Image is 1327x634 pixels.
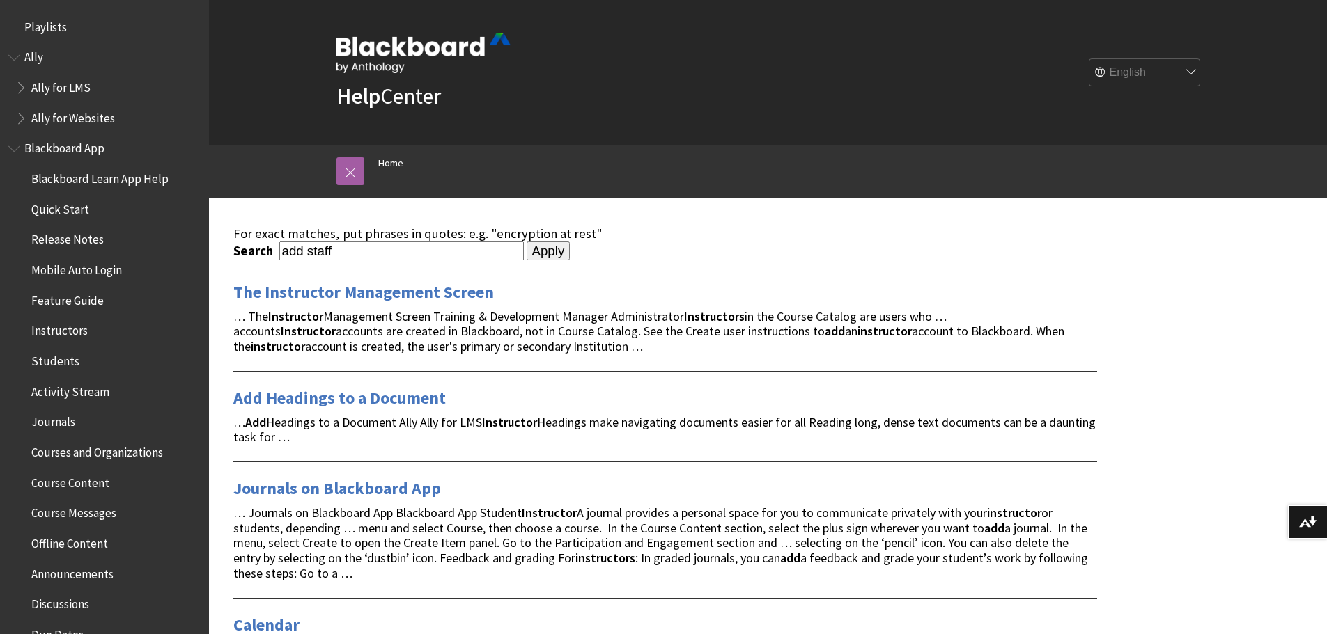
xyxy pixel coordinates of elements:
[684,308,745,324] strong: Instructors
[31,258,122,277] span: Mobile Auto Login
[8,46,201,130] nav: Book outline for Anthology Ally Help
[31,76,91,95] span: Ally for LMS
[31,562,114,581] span: Announcements
[233,477,441,500] a: Journals on Blackboard App
[31,319,88,338] span: Instructors
[31,167,169,186] span: Blackboard Learn App Help
[31,106,115,125] span: Ally for Websites
[24,15,67,34] span: Playlists
[987,505,1041,521] strong: instructor
[984,520,1004,536] strong: add
[336,33,511,73] img: Blackboard by Anthology
[522,505,577,521] strong: Instructor
[8,15,201,39] nav: Book outline for Playlists
[31,349,79,368] span: Students
[336,82,380,110] strong: Help
[31,471,109,490] span: Course Content
[31,502,116,521] span: Course Messages
[857,323,912,339] strong: instructor
[31,532,108,550] span: Offline Content
[233,243,277,259] label: Search
[575,550,635,566] strong: instructors
[24,137,104,156] span: Blackboard App
[31,198,89,216] span: Quick Start
[233,387,446,409] a: Add Headings to a Document
[233,308,1064,355] span: … The Management Screen Training & Development Manager Administrator in the Course Catalog are us...
[825,323,845,339] strong: add
[31,380,109,399] span: Activity Stream
[233,281,494,303] a: The Instructor Management Screen
[482,414,537,430] strong: Instructor
[233,226,1097,241] div: For exact matches, put phrases in quotes: e.g. "encryption at rest"
[378,154,403,172] a: Home
[268,308,323,324] strong: Instructor
[336,82,441,110] a: HelpCenter
[527,241,571,261] input: Apply
[233,505,1088,581] span: … Journals on Blackboard App Blackboard App Student A journal provides a personal space for you t...
[233,414,1096,445] span: … Headings to a Document Ally Ally for LMS Headings make navigating documents easier for all Read...
[24,46,43,65] span: Ally
[245,414,266,430] strong: Add
[31,228,104,247] span: Release Notes
[31,411,75,429] span: Journals
[31,441,163,459] span: Courses and Organizations
[31,592,89,611] span: Discussions
[281,323,336,339] strong: Instructor
[251,338,305,354] strong: instructor
[1089,59,1201,87] select: Site Language Selector
[31,289,104,308] span: Feature Guide
[780,550,800,566] strong: add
